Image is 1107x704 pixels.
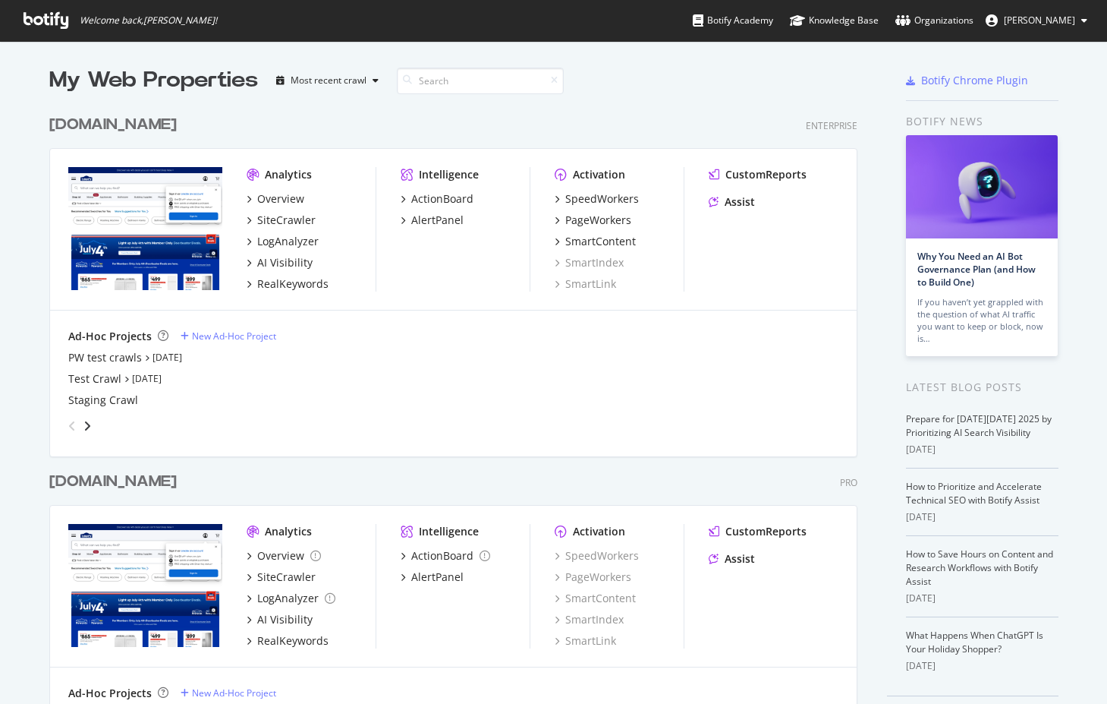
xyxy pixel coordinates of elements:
a: LogAnalyzer [247,234,319,249]
div: Activation [573,167,625,182]
div: [DATE] [906,659,1058,673]
span: Randy Dargenio [1004,14,1075,27]
input: Search [397,68,564,94]
a: AI Visibility [247,612,313,627]
span: Welcome back, [PERSON_NAME] ! [80,14,217,27]
a: What Happens When ChatGPT Is Your Holiday Shopper? [906,629,1043,655]
div: [DATE] [906,592,1058,605]
a: CustomReports [709,524,807,539]
a: SiteCrawler [247,570,316,585]
a: Overview [247,191,304,207]
a: [DOMAIN_NAME] [49,471,183,493]
div: Overview [257,548,304,564]
div: AlertPanel [411,570,464,585]
a: [DOMAIN_NAME] [49,114,183,136]
div: SmartContent [565,234,636,249]
a: LogAnalyzer [247,591,335,606]
a: RealKeywords [247,276,329,292]
a: RealKeywords [247,633,329,649]
div: Botify news [906,113,1058,130]
div: Assist [725,194,755,210]
a: SpeedWorkers [555,548,639,564]
div: RealKeywords [257,633,329,649]
a: How to Prioritize and Accelerate Technical SEO with Botify Assist [906,480,1042,507]
button: [PERSON_NAME] [973,8,1099,33]
div: SiteCrawler [257,570,316,585]
a: SmartContent [555,591,636,606]
a: Overview [247,548,321,564]
a: Test Crawl [68,371,121,387]
div: ActionBoard [411,548,473,564]
div: Analytics [265,524,312,539]
a: Prepare for [DATE][DATE] 2025 by Prioritizing AI Search Visibility [906,412,1052,439]
a: SmartIndex [555,612,624,627]
div: New Ad-Hoc Project [192,687,276,699]
div: AI Visibility [257,612,313,627]
div: Botify Chrome Plugin [921,73,1028,88]
a: ActionBoard [401,548,490,564]
a: PageWorkers [555,213,631,228]
div: New Ad-Hoc Project [192,330,276,343]
a: PW test crawls [68,350,142,365]
div: Ad-Hoc Projects [68,329,152,344]
div: [DOMAIN_NAME] [49,471,177,493]
div: SiteCrawler [257,213,316,228]
div: Assist [725,551,755,567]
a: SmartLink [555,276,616,292]
a: SmartLink [555,633,616,649]
div: Analytics [265,167,312,182]
div: Pro [840,476,857,489]
a: New Ad-Hoc Project [181,330,276,343]
div: CustomReports [725,167,807,182]
div: ActionBoard [411,191,473,207]
div: RealKeywords [257,276,329,292]
div: If you haven’t yet grappled with the question of what AI traffic you want to keep or block, now is… [917,296,1046,345]
div: AI Visibility [257,255,313,270]
a: [DATE] [132,372,162,385]
div: angle-right [82,418,93,434]
div: Intelligence [419,167,479,182]
a: New Ad-Hoc Project [181,687,276,699]
div: Enterprise [806,119,857,132]
div: My Web Properties [49,65,258,96]
div: Activation [573,524,625,539]
a: ActionBoard [401,191,473,207]
div: Intelligence [419,524,479,539]
img: www.lowes.com [68,167,222,290]
a: SpeedWorkers [555,191,639,207]
a: How to Save Hours on Content and Research Workflows with Botify Assist [906,548,1053,588]
div: AlertPanel [411,213,464,228]
div: Organizations [895,13,973,28]
a: Why You Need an AI Bot Governance Plan (and How to Build One) [917,250,1036,289]
a: AlertPanel [401,213,464,228]
div: Knowledge Base [790,13,879,28]
a: Assist [709,551,755,567]
img: Why You Need an AI Bot Governance Plan (and How to Build One) [906,135,1058,238]
img: www.lowessecondary.com [68,524,222,647]
div: [DATE] [906,443,1058,456]
a: SmartIndex [555,255,624,270]
div: LogAnalyzer [257,234,319,249]
a: AI Visibility [247,255,313,270]
div: Ad-Hoc Projects [68,686,152,701]
div: CustomReports [725,524,807,539]
button: Most recent crawl [270,68,385,93]
a: SmartContent [555,234,636,249]
div: [DOMAIN_NAME] [49,114,177,136]
div: PageWorkers [565,213,631,228]
a: [DATE] [153,351,182,364]
a: AlertPanel [401,570,464,585]
a: Assist [709,194,755,210]
div: [DATE] [906,510,1058,524]
a: PageWorkers [555,570,631,585]
a: Staging Crawl [68,393,138,408]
